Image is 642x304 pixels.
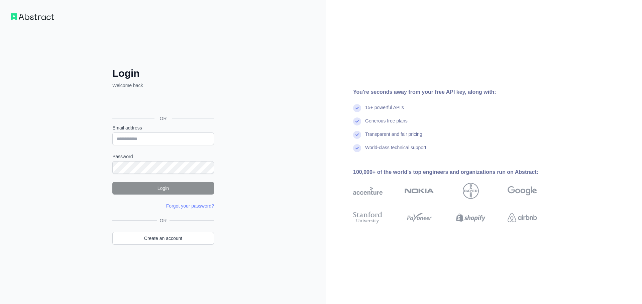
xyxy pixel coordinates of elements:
div: Generous free plans [365,117,408,131]
div: Transparent and fair pricing [365,131,422,144]
img: nokia [405,183,434,199]
img: accenture [353,183,383,199]
h2: Login [112,67,214,79]
div: You're seconds away from your free API key, along with: [353,88,558,96]
span: OR [154,115,172,122]
img: check mark [353,117,361,125]
img: check mark [353,104,361,112]
img: stanford university [353,210,383,225]
span: OR [157,217,170,224]
img: payoneer [405,210,434,225]
img: check mark [353,144,361,152]
a: Create an account [112,232,214,245]
p: Welcome back [112,82,214,89]
div: 100,000+ of the world's top engineers and organizations run on Abstract: [353,168,558,176]
div: World-class technical support [365,144,426,158]
img: google [508,183,537,199]
button: Login [112,182,214,195]
div: 15+ powerful API's [365,104,404,117]
img: airbnb [508,210,537,225]
img: check mark [353,131,361,139]
a: Forgot your password? [166,203,214,209]
img: shopify [456,210,486,225]
img: bayer [463,183,479,199]
label: Password [112,153,214,160]
img: Workflow [11,13,54,20]
label: Email address [112,124,214,131]
iframe: Sign in with Google Button [109,96,216,111]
